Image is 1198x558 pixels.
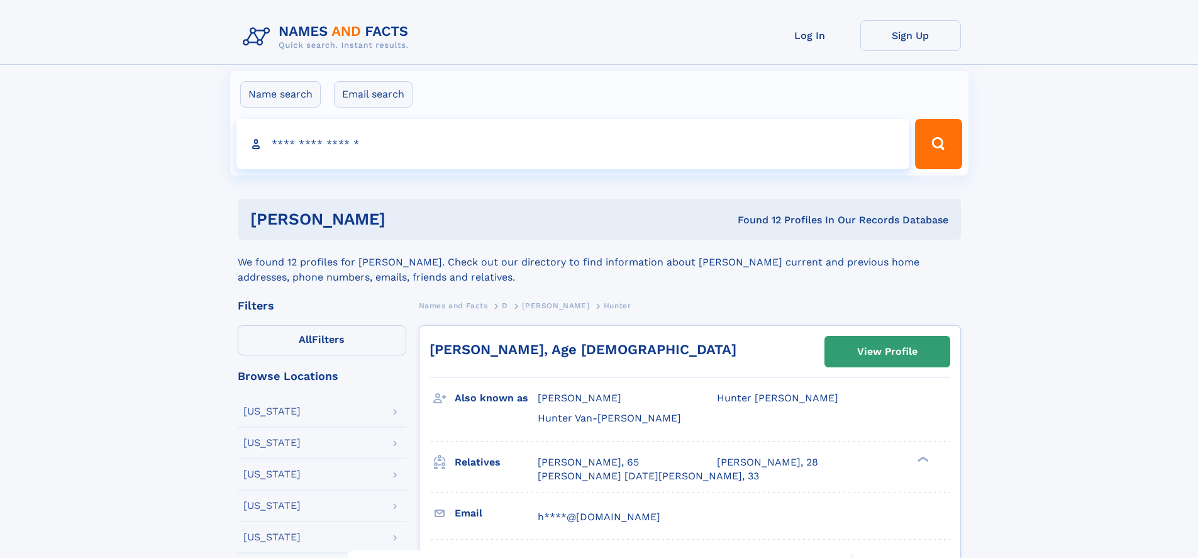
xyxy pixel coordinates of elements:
a: Sign Up [860,20,961,51]
a: [PERSON_NAME], 65 [538,455,639,469]
a: D [502,298,508,313]
a: Log In [760,20,860,51]
span: D [502,301,508,310]
h3: Also known as [455,388,538,409]
label: Filters [238,325,406,355]
span: Hunter [PERSON_NAME] [717,392,838,404]
h1: [PERSON_NAME] [250,211,562,227]
span: [PERSON_NAME] [522,301,589,310]
span: Hunter Van-[PERSON_NAME] [538,412,681,424]
div: Filters [238,300,406,311]
span: All [299,333,312,345]
label: Name search [240,81,321,108]
div: ❯ [914,455,929,463]
a: [PERSON_NAME] [DATE][PERSON_NAME], 33 [538,469,759,483]
div: [US_STATE] [243,406,301,416]
img: Logo Names and Facts [238,20,419,54]
div: View Profile [857,337,918,366]
a: [PERSON_NAME] [522,298,589,313]
div: [US_STATE] [243,501,301,511]
span: Hunter [604,301,631,310]
a: [PERSON_NAME], Age [DEMOGRAPHIC_DATA] [430,342,736,357]
button: Search Button [915,119,962,169]
a: View Profile [825,337,950,367]
div: Browse Locations [238,371,406,382]
div: [US_STATE] [243,532,301,542]
h3: Email [455,503,538,524]
span: [PERSON_NAME] [538,392,621,404]
div: [US_STATE] [243,469,301,479]
a: [PERSON_NAME], 28 [717,455,818,469]
label: Email search [334,81,413,108]
div: We found 12 profiles for [PERSON_NAME]. Check out our directory to find information about [PERSON... [238,240,961,285]
div: [US_STATE] [243,438,301,448]
h3: Relatives [455,452,538,473]
div: Found 12 Profiles In Our Records Database [562,213,948,227]
a: Names and Facts [419,298,488,313]
input: search input [236,119,910,169]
